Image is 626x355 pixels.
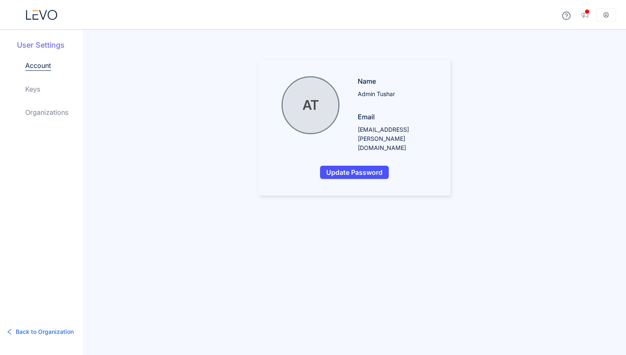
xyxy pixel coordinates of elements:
[326,169,383,176] span: Update Password
[25,107,68,117] a: Organizations
[283,78,338,133] div: AT
[25,84,40,94] a: Keys
[358,89,434,99] p: Admin Tushar
[358,76,434,86] p: Name
[320,166,389,179] button: Update Password
[358,112,434,122] p: Email
[25,60,51,71] a: Account
[17,40,83,51] h5: User Settings
[358,125,434,152] p: [EMAIL_ADDRESS][PERSON_NAME][DOMAIN_NAME]
[16,327,74,336] span: Back to Organization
